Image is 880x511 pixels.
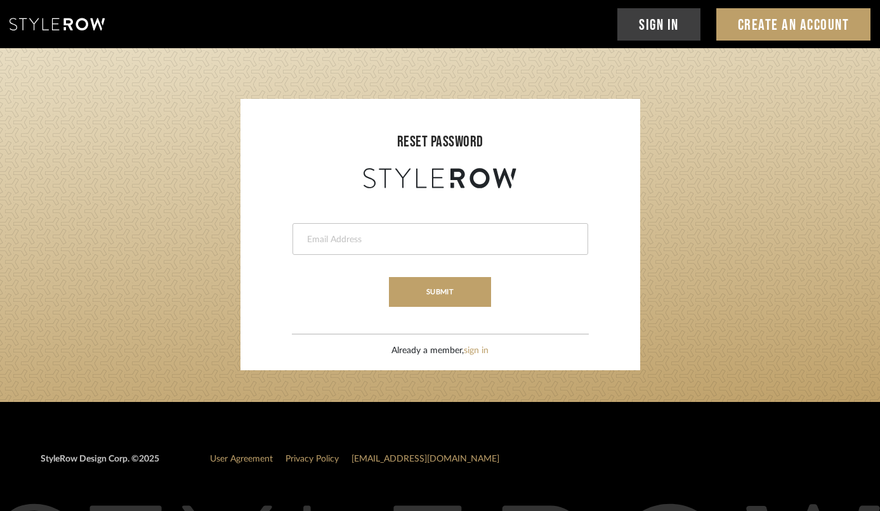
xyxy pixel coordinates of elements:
a: Sign In [617,8,700,41]
div: RESET PASSWORD [253,131,627,153]
a: Create an Account [716,8,871,41]
a: [EMAIL_ADDRESS][DOMAIN_NAME] [351,455,499,463]
a: sign in [464,346,489,355]
a: Privacy Policy [286,455,339,463]
div: StyleRow Design Corp. ©2025 [41,453,159,476]
button: submit [389,277,491,307]
a: User Agreement [210,455,273,463]
div: Already a member, [391,344,489,358]
input: Email Address [306,233,572,246]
